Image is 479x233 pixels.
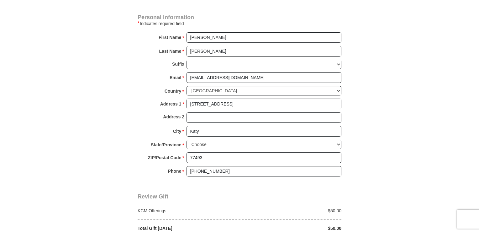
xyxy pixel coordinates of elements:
[173,127,181,136] strong: City
[239,208,345,214] div: $50.00
[159,33,181,42] strong: First Name
[239,225,345,231] div: $50.00
[151,140,181,149] strong: State/Province
[148,153,182,162] strong: ZIP/Postal Code
[170,73,181,82] strong: Email
[138,15,341,20] h4: Personal Information
[168,167,182,176] strong: Phone
[134,208,240,214] div: KCM Offerings
[159,47,182,56] strong: Last Name
[172,60,184,68] strong: Suffix
[163,112,184,121] strong: Address 2
[138,20,341,27] div: Indicates required field
[138,193,168,200] span: Review Gift
[134,225,240,231] div: Total Gift [DATE]
[160,100,182,108] strong: Address 1
[165,87,182,95] strong: Country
